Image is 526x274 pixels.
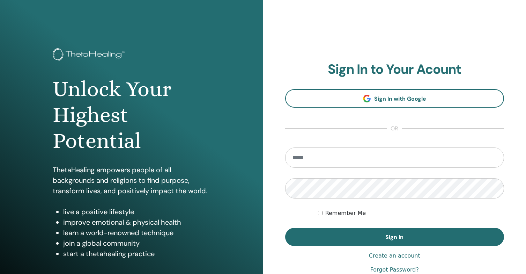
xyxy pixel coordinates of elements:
li: learn a world-renowned technique [63,228,210,238]
h1: Unlock Your Highest Potential [53,76,210,154]
span: or [387,124,402,133]
p: ThetaHealing empowers people of all backgrounds and religions to find purpose, transform lives, a... [53,165,210,196]
a: Forgot Password? [370,266,419,274]
li: live a positive lifestyle [63,207,210,217]
button: Sign In [285,228,504,246]
a: Create an account [369,252,420,260]
li: improve emotional & physical health [63,217,210,228]
a: Sign In with Google [285,89,504,108]
label: Remember Me [325,209,366,217]
li: join a global community [63,238,210,248]
div: Keep me authenticated indefinitely or until I manually logout [318,209,504,217]
h2: Sign In to Your Acount [285,62,504,78]
li: start a thetahealing practice [63,248,210,259]
span: Sign In with Google [374,95,426,102]
span: Sign In [385,233,403,241]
